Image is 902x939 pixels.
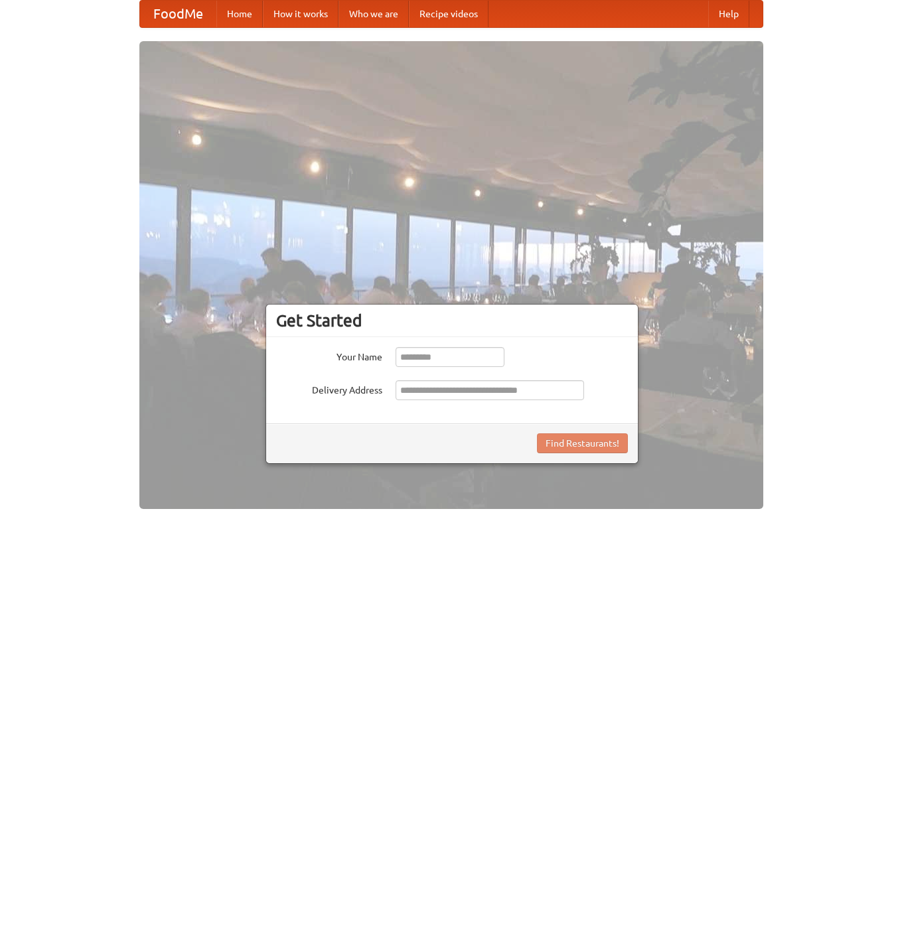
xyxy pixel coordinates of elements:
[409,1,489,27] a: Recipe videos
[276,311,628,330] h3: Get Started
[140,1,216,27] a: FoodMe
[338,1,409,27] a: Who we are
[263,1,338,27] a: How it works
[276,380,382,397] label: Delivery Address
[708,1,749,27] a: Help
[276,347,382,364] label: Your Name
[537,433,628,453] button: Find Restaurants!
[216,1,263,27] a: Home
